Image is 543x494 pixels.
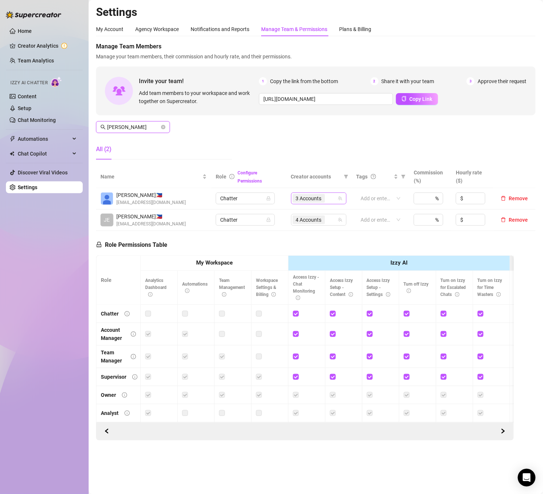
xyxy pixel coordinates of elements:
div: My Account [96,25,123,33]
img: logo-BBDzfeDw.svg [6,11,61,18]
a: Configure Permissions [238,170,262,184]
span: thunderbolt [10,136,16,142]
span: filter [344,174,348,179]
span: team [338,218,342,222]
button: Copy Link [396,93,438,105]
span: Share it with your team [382,77,434,85]
span: Turn off Izzy [404,282,429,294]
span: [PERSON_NAME] 🇵🇭 [116,212,186,221]
span: Turn on Izzy for Escalated Chats [441,278,466,297]
span: Name [100,173,201,181]
span: Manage Team Members [96,42,536,51]
span: [EMAIL_ADDRESS][DOMAIN_NAME] [116,199,186,206]
a: Chat Monitoring [18,117,56,123]
a: Setup [18,105,31,111]
span: Copy Link [410,96,433,102]
span: search [100,125,106,130]
span: delete [501,217,506,222]
span: Copy the link from the bottom [270,77,338,85]
span: lock [96,242,102,248]
span: info-circle [296,296,300,300]
span: lock [266,218,271,222]
span: Tags [356,173,368,181]
span: info-circle [349,292,353,297]
span: 3 [467,77,475,85]
span: info-circle [124,410,130,416]
span: info-circle [271,292,276,297]
span: Invite your team! [139,76,259,86]
span: filter [400,171,407,182]
span: delete [501,196,506,201]
div: Team Manager [101,348,125,365]
span: right [501,429,506,434]
span: 1 [259,77,267,85]
span: [EMAIL_ADDRESS][DOMAIN_NAME] [116,221,186,228]
span: Access Izzy Setup - Settings [367,278,390,297]
span: Team Management [219,278,245,297]
span: Workspace Settings & Billing [256,278,278,297]
span: 3 Accounts [293,194,325,203]
th: Name [96,166,211,188]
span: [PERSON_NAME] 🇵🇭 [116,191,186,199]
span: Add team members to your workspace and work together on Supercreator. [139,89,256,105]
img: Jeffrey Agustin [101,193,113,205]
span: info-circle [222,292,226,297]
th: Commission (%) [409,166,451,188]
span: info-circle [386,292,390,297]
span: Access Izzy - Chat Monitoring [293,275,319,301]
div: Analyst [101,409,119,417]
span: Chatter [220,193,270,204]
button: close-circle [161,125,165,129]
span: Manage your team members, their commission and hourly rate, and their permissions. [96,52,536,61]
span: info-circle [148,292,153,297]
input: Search members [107,123,160,131]
div: Open Intercom Messenger [518,469,536,487]
h2: Settings [96,5,536,19]
span: question-circle [371,174,376,179]
span: info-circle [496,292,501,297]
button: Remove [498,215,531,224]
span: info-circle [131,331,136,337]
a: Home [18,28,32,34]
span: info-circle [124,311,130,316]
a: Creator Analytics exclamation-circle [18,40,77,52]
span: team [338,196,342,201]
span: Chatter [220,214,270,225]
span: filter [342,171,350,182]
img: AI Chatter [51,76,62,87]
th: Role [96,256,141,305]
span: info-circle [229,174,235,179]
span: Chat Copilot [18,148,70,160]
span: JE [104,216,110,224]
div: Agency Workspace [135,25,179,33]
strong: Izzy AI [390,259,407,266]
span: info-circle [455,292,460,297]
span: filter [401,174,406,179]
span: Role [216,174,226,180]
div: Chatter [101,310,119,318]
span: Remove [509,195,528,201]
strong: My Workspace [196,259,233,266]
div: All (2) [96,145,112,154]
span: info-circle [185,289,189,293]
button: Scroll Forward [101,425,113,437]
div: Manage Team & Permissions [261,25,327,33]
span: Automations [18,133,70,145]
span: 3 Accounts [296,194,322,202]
div: Plans & Billing [339,25,371,33]
span: info-circle [122,392,127,398]
span: Remove [509,217,528,223]
span: Turn on Izzy for Time Wasters [478,278,502,297]
span: Analytics Dashboard [145,278,167,297]
button: Scroll Backward [497,425,509,437]
span: info-circle [407,289,411,293]
div: Account Manager [101,326,125,342]
img: Chat Copilot [10,151,14,156]
a: Content [18,93,37,99]
span: 4 Accounts [296,216,322,224]
h5: Role Permissions Table [96,241,167,249]
a: Discover Viral Videos [18,170,68,176]
div: Supervisor [101,373,126,381]
span: info-circle [132,374,137,379]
